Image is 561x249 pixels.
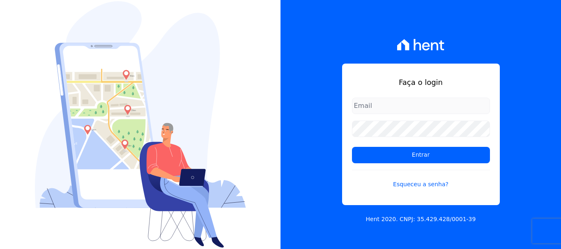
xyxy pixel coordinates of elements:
[352,147,490,163] input: Entrar
[352,170,490,189] a: Esqueceu a senha?
[352,98,490,114] input: Email
[352,77,490,88] h1: Faça o login
[366,215,476,224] p: Hent 2020. CNPJ: 35.429.428/0001-39
[35,1,246,248] img: Login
